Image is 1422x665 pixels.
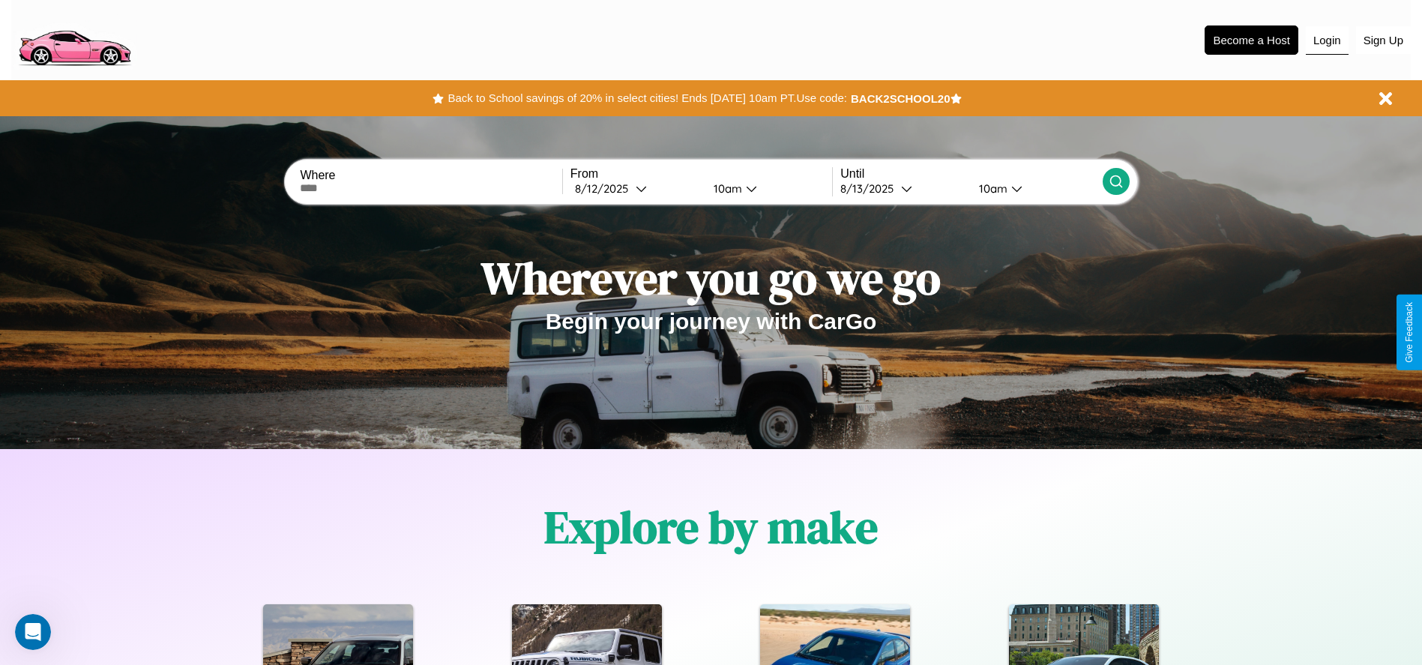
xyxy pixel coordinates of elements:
button: Become a Host [1205,25,1298,55]
button: 8/12/2025 [570,181,702,196]
h1: Explore by make [544,496,878,558]
button: Back to School savings of 20% in select cities! Ends [DATE] 10am PT.Use code: [444,88,850,109]
div: 10am [706,181,746,196]
button: 10am [967,181,1103,196]
label: From [570,167,832,181]
label: Where [300,169,561,182]
button: Login [1306,26,1349,55]
iframe: Intercom live chat [15,614,51,650]
button: Sign Up [1356,26,1411,54]
div: 8 / 12 / 2025 [575,181,636,196]
img: logo [11,7,137,70]
div: Give Feedback [1404,302,1415,363]
div: 10am [971,181,1011,196]
b: BACK2SCHOOL20 [851,92,950,105]
div: 8 / 13 / 2025 [840,181,901,196]
button: 10am [702,181,833,196]
label: Until [840,167,1102,181]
